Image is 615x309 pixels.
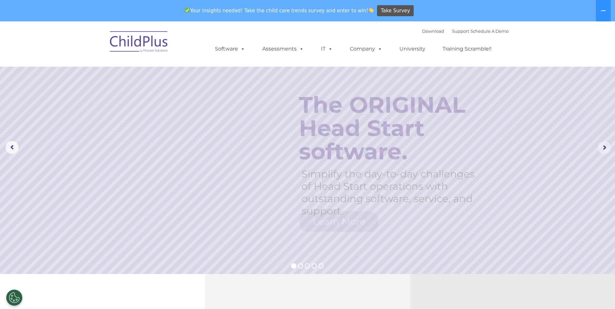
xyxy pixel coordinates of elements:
[381,5,410,17] span: Take Survey
[422,29,444,34] a: Download
[369,8,373,13] img: 👏
[90,69,118,74] span: Phone number
[314,42,339,55] a: IT
[6,290,22,306] button: Cookies Settings
[185,8,190,13] img: ✅
[452,29,469,34] a: Support
[377,5,414,17] a: Take Survey
[256,42,310,55] a: Assessments
[393,42,432,55] a: University
[470,29,509,34] a: Schedule A Demo
[90,43,110,48] span: Last name
[107,27,171,59] img: ChildPlus by Procare Solutions
[182,4,376,17] span: Your insights needed! Take the child care trends survey and enter to win!
[208,42,252,55] a: Software
[436,42,498,55] a: Training Scramble!!
[422,29,509,34] font: |
[343,42,389,55] a: Company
